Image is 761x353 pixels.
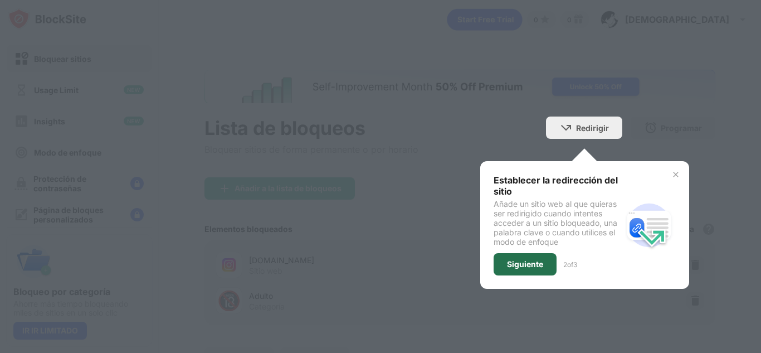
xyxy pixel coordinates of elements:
div: Siguiente [507,260,543,269]
img: x-button.svg [671,170,680,179]
div: Redirigir [576,123,609,133]
div: Establecer la redirección del sitio [494,175,622,197]
div: Añade un sitio web al que quieras ser redirigido cuando intentes acceder a un sitio bloqueado, un... [494,199,622,246]
img: redirect.svg [622,199,676,252]
div: 2 of 3 [563,260,577,269]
